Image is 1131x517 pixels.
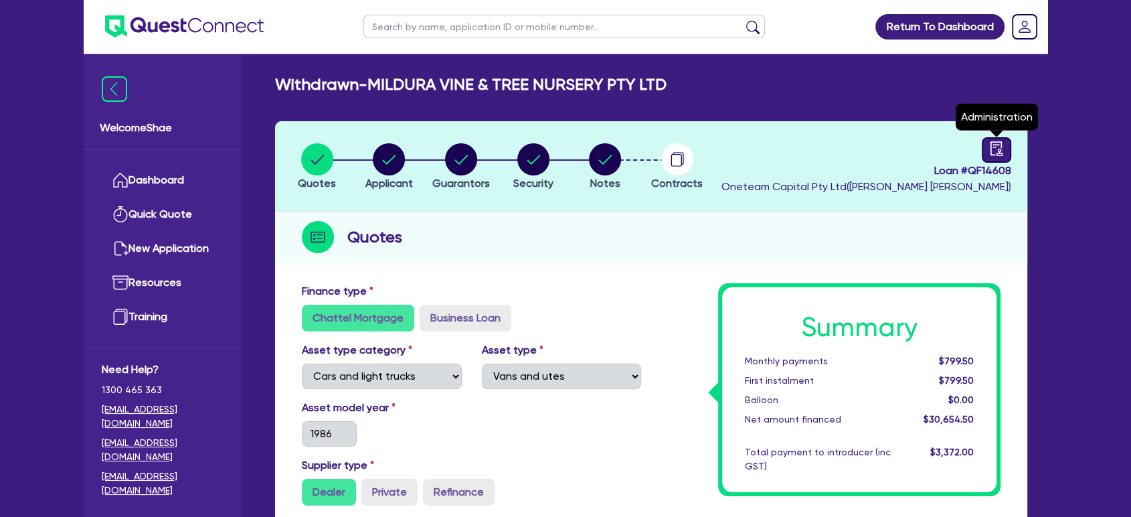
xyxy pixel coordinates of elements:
span: Welcome Shae [100,120,225,136]
div: Balloon [735,393,901,407]
span: $0.00 [948,394,974,405]
label: Supplier type [302,457,374,473]
span: Contracts [651,177,703,190]
button: Quotes [297,143,337,192]
a: Training [102,300,223,334]
span: $799.50 [939,356,974,366]
label: Business Loan [420,305,511,331]
span: Notes [590,177,620,190]
button: Security [513,143,554,192]
span: Quotes [298,177,336,190]
span: $799.50 [939,375,974,386]
label: Finance type [302,283,373,299]
div: Monthly payments [735,354,901,368]
div: Administration [956,104,1038,131]
a: [EMAIL_ADDRESS][DOMAIN_NAME] [102,436,223,464]
span: Oneteam Capital Pty Ltd ( [PERSON_NAME] [PERSON_NAME] ) [721,180,1011,193]
label: Asset type category [302,342,412,358]
span: $30,654.50 [924,414,974,425]
span: Security [513,177,553,190]
a: Resources [102,266,223,300]
div: First instalment [735,374,901,388]
a: [EMAIL_ADDRESS][DOMAIN_NAME] [102,469,223,498]
span: 1300 465 363 [102,383,223,397]
img: resources [112,275,128,291]
span: Need Help? [102,362,223,378]
a: audit [982,137,1011,163]
img: icon-menu-close [102,76,127,102]
a: Quick Quote [102,198,223,232]
img: training [112,309,128,325]
a: Dropdown toggle [1007,9,1042,44]
h1: Summary [745,311,974,344]
a: New Application [102,232,223,266]
label: Asset model year [292,400,472,416]
label: Asset type [482,342,543,358]
img: new-application [112,240,128,256]
span: $3,372.00 [930,447,974,457]
h2: Withdrawn - MILDURA VINE & TREE NURSERY PTY LTD [275,75,667,94]
img: step-icon [302,221,334,253]
a: [EMAIL_ADDRESS][DOMAIN_NAME] [102,402,223,431]
div: Total payment to introducer (inc GST) [735,445,901,473]
h2: Quotes [347,225,402,249]
a: Return To Dashboard [875,14,1005,40]
label: Refinance [423,479,495,506]
span: Applicant [365,177,413,190]
input: Search by name, application ID or mobile number... [363,15,765,38]
button: Contracts [650,143,703,192]
img: quest-connect-logo-blue [105,15,264,38]
span: Loan # QF14608 [721,163,1011,179]
div: Net amount financed [735,413,901,427]
button: Notes [588,143,622,192]
button: Guarantors [432,143,491,192]
label: Dealer [302,479,356,506]
a: Dashboard [102,163,223,198]
span: Guarantors [432,177,490,190]
button: Applicant [365,143,414,192]
label: Chattel Mortgage [302,305,414,331]
img: quick-quote [112,206,128,222]
label: Private [361,479,418,506]
span: audit [989,141,1004,156]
